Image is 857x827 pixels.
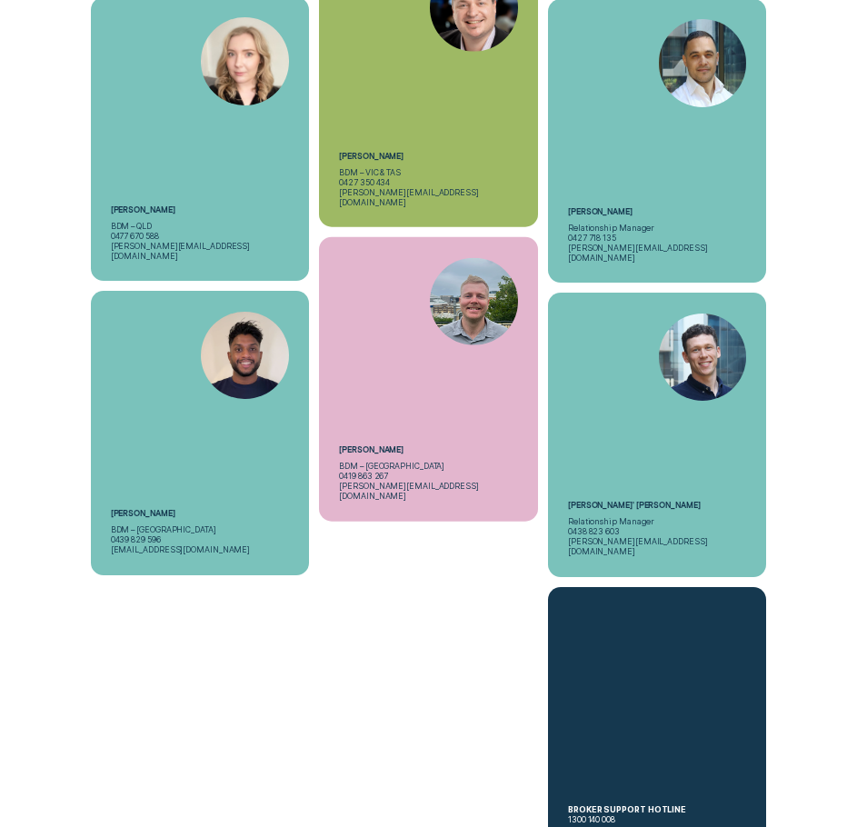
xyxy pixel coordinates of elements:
[111,524,216,534] p: BDM – [GEOGRAPHIC_DATA]
[339,443,404,454] h5: [PERSON_NAME]
[111,544,251,554] p: [EMAIL_ADDRESS][DOMAIN_NAME]
[568,206,633,217] h5: [PERSON_NAME]
[111,204,175,215] h5: [PERSON_NAME]
[568,526,620,536] p: 0438 823 603
[568,516,654,526] p: Relationship Manager
[568,233,616,243] p: 0427 718 135
[568,804,686,814] strong: BROKER SUPPORT HOTLINE
[568,804,686,824] p: 1300 140 008
[568,243,746,263] p: [PERSON_NAME][EMAIL_ADDRESS][DOMAIN_NAME]
[339,167,401,177] p: BDM – VIC & TAS
[339,177,390,187] p: 0427 350 434
[111,534,161,544] p: 0439 829 596
[339,187,517,207] p: [PERSON_NAME][EMAIL_ADDRESS][DOMAIN_NAME]
[339,471,388,481] p: 0419 863 267
[111,231,159,241] p: 0477 670 588
[339,481,517,501] p: [PERSON_NAME][EMAIL_ADDRESS][DOMAIN_NAME]
[111,241,289,261] p: [PERSON_NAME][EMAIL_ADDRESS][DOMAIN_NAME]
[568,500,701,511] h5: [PERSON_NAME]' [PERSON_NAME]
[339,461,444,471] p: BDM – [GEOGRAPHIC_DATA]
[568,223,654,233] p: Relationship Manager
[111,221,152,231] p: BDM – QLD
[111,508,175,519] h5: [PERSON_NAME]
[339,150,404,161] h5: [PERSON_NAME]
[568,536,746,556] p: [PERSON_NAME][EMAIL_ADDRESS][DOMAIN_NAME]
